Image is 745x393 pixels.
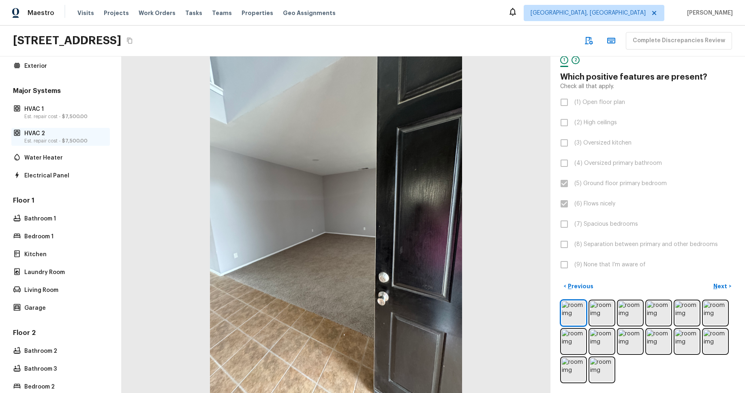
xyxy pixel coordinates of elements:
p: Living Room [24,286,105,294]
span: [PERSON_NAME] [684,9,733,17]
span: Teams [212,9,232,17]
span: (5) Ground floor primary bedroom [574,179,667,188]
img: room img [590,301,614,325]
p: Est. repair cost - [24,113,105,120]
span: (9) None that I’m aware of [574,261,646,269]
h5: Floor 1 [11,196,110,207]
span: (6) Flows nicely [574,200,615,208]
img: room img [619,330,642,353]
p: Bedroom 1 [24,233,105,241]
span: Projects [104,9,129,17]
p: Bathroom 1 [24,215,105,223]
img: room img [647,330,670,353]
div: 1 [560,56,568,64]
img: room img [704,301,727,325]
p: Electrical Panel [24,172,105,180]
p: Next [713,282,729,290]
h4: Which positive features are present? [560,72,735,82]
p: Kitchen [24,250,105,259]
img: room img [619,301,642,325]
span: Geo Assignments [283,9,336,17]
p: HVAC 2 [24,130,105,138]
button: Next> [709,280,735,293]
h5: Major Systems [11,86,110,97]
img: room img [590,358,614,382]
span: (3) Oversized kitchen [574,139,632,147]
img: room img [675,330,699,353]
p: HVAC 1 [24,105,105,113]
p: Garage [24,304,105,312]
h5: Floor 2 [11,328,110,339]
span: Work Orders [139,9,176,17]
span: $7,500.00 [62,114,88,119]
p: Bathroom 3 [24,365,105,373]
p: Bathroom 2 [24,347,105,355]
img: room img [562,301,585,325]
p: Exterior [24,62,105,70]
p: Bedroom 2 [24,383,105,391]
span: Tasks [185,10,202,16]
span: $7,500.00 [62,138,88,143]
span: Visits [77,9,94,17]
p: Check all that apply. [560,82,614,91]
span: Maestro [28,9,54,17]
img: room img [590,330,614,353]
span: (7) Spacious bedrooms [574,220,638,228]
div: 2 [572,56,580,64]
span: (1) Open floor plan [574,98,625,106]
span: [GEOGRAPHIC_DATA], [GEOGRAPHIC_DATA] [531,9,646,17]
img: room img [562,358,585,382]
p: Est. repair cost - [24,138,105,144]
img: room img [675,301,699,325]
span: (4) Oversized primary bathroom [574,159,662,167]
p: Laundry Room [24,268,105,276]
p: Water Heater [24,154,105,162]
span: (8) Separation between primary and other bedrooms [574,240,718,248]
button: Copy Address [124,35,135,46]
span: (2) High ceilings [574,119,617,127]
img: room img [647,301,670,325]
button: <Previous [560,280,597,293]
img: room img [704,330,727,353]
p: Previous [566,282,593,290]
h2: [STREET_ADDRESS] [13,33,121,48]
span: Properties [242,9,273,17]
img: room img [562,330,585,353]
